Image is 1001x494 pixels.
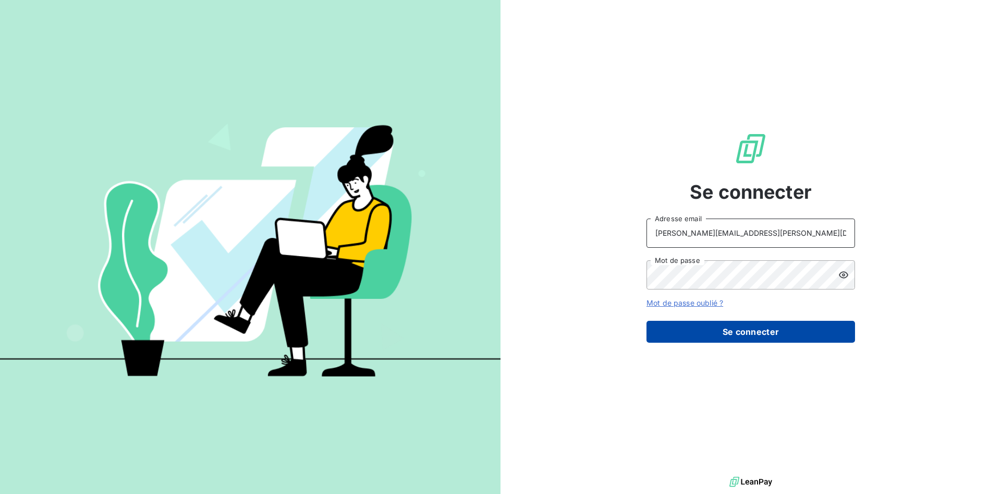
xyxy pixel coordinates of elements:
[646,219,855,248] input: placeholder
[734,132,767,165] img: Logo LeanPay
[690,178,812,206] span: Se connecter
[646,321,855,343] button: Se connecter
[729,474,772,490] img: logo
[646,298,723,307] a: Mot de passe oublié ?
